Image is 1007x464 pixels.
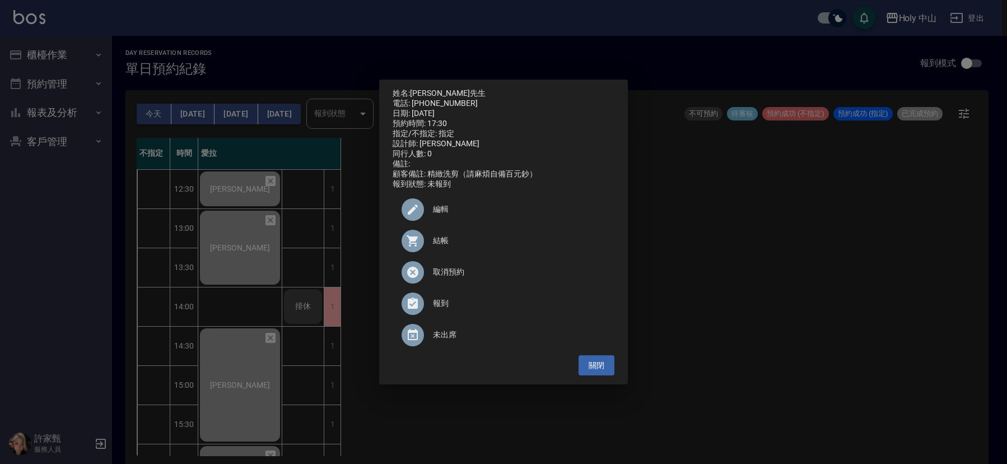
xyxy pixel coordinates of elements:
div: 設計師: [PERSON_NAME] [393,139,614,149]
span: 未出席 [433,329,605,341]
div: 日期: [DATE] [393,109,614,119]
p: 姓名: [393,89,614,99]
div: 電話: [PHONE_NUMBER] [393,99,614,109]
span: 編輯 [433,203,605,215]
div: 同行人數: 0 [393,149,614,159]
div: 未出席 [393,319,614,351]
span: 取消預約 [433,266,605,278]
div: 備註: [393,159,614,169]
div: 預約時間: 17:30 [393,119,614,129]
a: [PERSON_NAME]先生 [410,89,486,98]
a: 結帳 [393,225,614,257]
div: 報到狀態: 未報到 [393,179,614,189]
span: 報到 [433,298,605,309]
span: 結帳 [433,235,605,247]
div: 報到 [393,288,614,319]
div: 編輯 [393,194,614,225]
div: 取消預約 [393,257,614,288]
div: 指定/不指定: 指定 [393,129,614,139]
div: 顧客備註: 精緻洗剪（請麻煩自備百元鈔） [393,169,614,179]
button: 關閉 [579,355,614,376]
